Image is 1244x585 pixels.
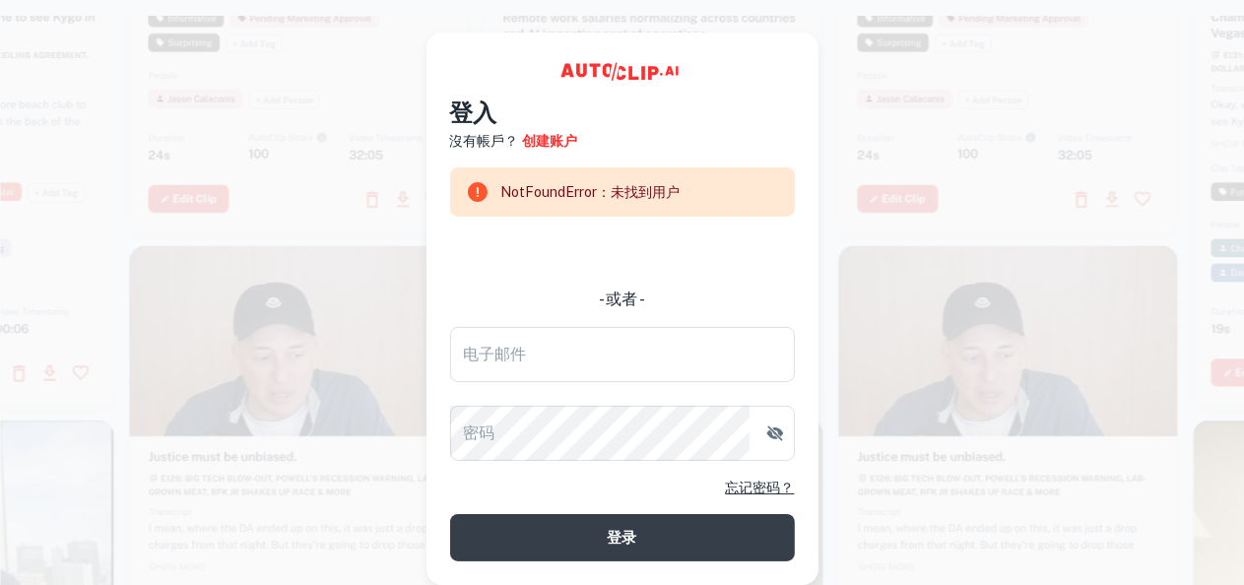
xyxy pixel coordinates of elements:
[599,290,645,308] font: - 或者 -
[501,184,681,200] font: NotFoundError：未找到用户
[726,480,795,495] font: 忘记密码？
[450,98,497,126] font: 登入
[608,529,637,546] font: 登录
[726,477,795,498] a: 忘记密码？
[440,230,805,274] iframe: “使用Google账号登录”按钮
[523,130,578,152] a: 创建账户
[450,514,795,561] button: 登录
[450,133,519,149] font: 沒有帳戶？
[523,133,578,149] font: 创建账户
